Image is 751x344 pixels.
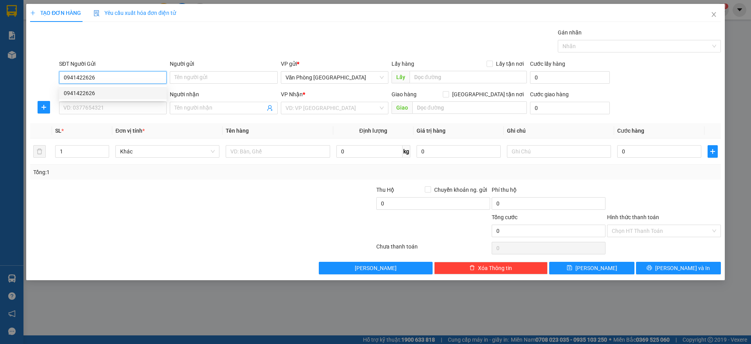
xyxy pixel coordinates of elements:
span: plus [30,10,36,16]
span: Giao hàng [392,91,417,97]
input: Cước giao hàng [530,102,610,114]
span: user-add [267,105,273,111]
span: Tên hàng [226,128,249,134]
span: Lấy tận nơi [493,59,527,68]
input: VD: Bàn, Ghế [226,145,330,158]
div: SĐT Người Gửi [59,59,167,68]
button: delete [33,145,46,158]
span: plus [38,104,50,110]
div: Tổng: 1 [33,168,290,177]
span: [PERSON_NAME] và In [655,264,710,272]
span: Lấy [392,71,410,83]
span: Lấy hàng [392,61,414,67]
div: VP gửi [281,59,388,68]
span: plus [708,148,717,155]
div: Phí thu hộ [492,186,605,197]
span: close [711,11,717,18]
button: [PERSON_NAME] [319,262,433,274]
span: printer [647,265,652,271]
input: Cước lấy hàng [530,71,610,84]
span: [PERSON_NAME] [355,264,397,272]
span: Cước hàng [617,128,644,134]
span: Chuyển khoản ng. gửi [431,186,490,194]
span: save [567,265,572,271]
button: plus [708,145,718,158]
span: Định lượng [359,128,387,134]
span: Giao [392,101,412,114]
div: 0941422626 [64,89,162,97]
span: VP Nhận [281,91,303,97]
span: Giá trị hàng [417,128,446,134]
span: SL [55,128,61,134]
span: Tổng cước [492,214,517,220]
span: kg [402,145,410,158]
span: Khác [120,146,215,157]
input: Dọc đường [412,101,527,114]
th: Ghi chú [504,123,614,139]
label: Cước lấy hàng [530,61,565,67]
span: Xóa Thông tin [478,264,512,272]
input: 0 [417,145,501,158]
img: icon [93,10,100,16]
button: deleteXóa Thông tin [434,262,548,274]
input: Ghi Chú [507,145,611,158]
button: save[PERSON_NAME] [549,262,634,274]
div: Chưa thanh toán [375,242,491,256]
span: [GEOGRAPHIC_DATA] tận nơi [449,90,527,99]
div: Người gửi [170,59,277,68]
span: Văn Phòng Đà Nẵng [286,72,384,83]
span: TẠO ĐƠN HÀNG [30,10,81,16]
button: Close [703,4,725,26]
span: Đơn vị tính [115,128,145,134]
span: Thu Hộ [376,187,394,193]
div: 0941422626 [59,87,167,99]
input: Dọc đường [410,71,527,83]
label: Hình thức thanh toán [607,214,659,220]
span: Yêu cầu xuất hóa đơn điện tử [93,10,176,16]
span: delete [469,265,475,271]
button: printer[PERSON_NAME] và In [636,262,721,274]
span: [PERSON_NAME] [575,264,617,272]
button: plus [38,101,50,113]
div: Người nhận [170,90,277,99]
label: Cước giao hàng [530,91,569,97]
label: Gán nhãn [558,29,582,36]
